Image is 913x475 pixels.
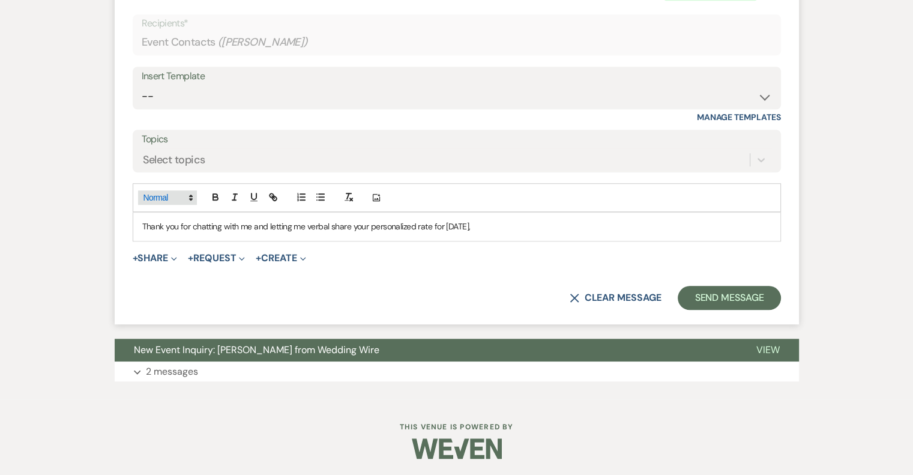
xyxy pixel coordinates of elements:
[756,343,780,356] span: View
[256,253,306,263] button: Create
[412,428,502,470] img: Weven Logo
[115,362,799,382] button: 2 messages
[142,31,772,54] div: Event Contacts
[188,253,193,263] span: +
[142,16,772,31] p: Recipients*
[570,293,661,303] button: Clear message
[133,253,178,263] button: Share
[142,68,772,85] div: Insert Template
[678,286,780,310] button: Send Message
[737,339,799,362] button: View
[143,152,205,168] div: Select topics
[146,364,198,380] p: 2 messages
[134,343,379,356] span: New Event Inquiry: [PERSON_NAME] from Wedding Wire
[133,253,138,263] span: +
[142,131,772,148] label: Topics
[188,253,245,263] button: Request
[115,339,737,362] button: New Event Inquiry: [PERSON_NAME] from Wedding Wire
[218,34,308,50] span: ( [PERSON_NAME] )
[256,253,261,263] span: +
[142,220,771,233] p: Thank you for chatting with me and letting me verbal share your personalized rate for [DATE],
[697,112,781,123] a: Manage Templates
